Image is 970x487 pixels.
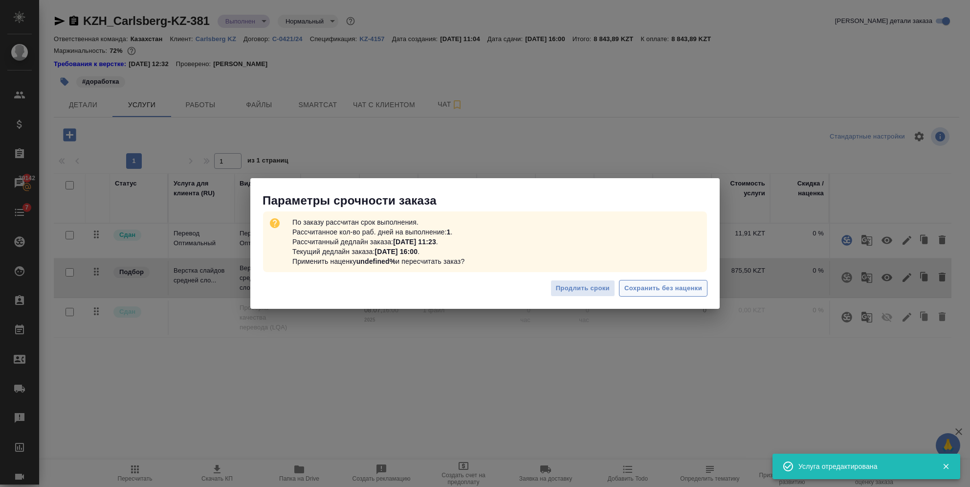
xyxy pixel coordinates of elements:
b: undefined% [356,257,396,265]
p: Параметры срочности заказа [263,193,720,209]
b: [DATE] 16:00 [375,248,418,255]
b: 1 [447,228,451,236]
div: Услуга отредактирована [798,462,927,471]
button: Закрыть [936,462,956,471]
b: [DATE] 11:23 [393,238,436,246]
span: Продлить сроки [556,283,610,294]
span: Сохранить без наценки [624,283,702,294]
button: Сохранить без наценки [619,280,707,297]
button: Продлить сроки [551,280,615,297]
p: По заказу рассчитан срок выполнения. Рассчитанное кол-во раб. дней на выполнение: . Рассчитанный ... [288,213,468,270]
